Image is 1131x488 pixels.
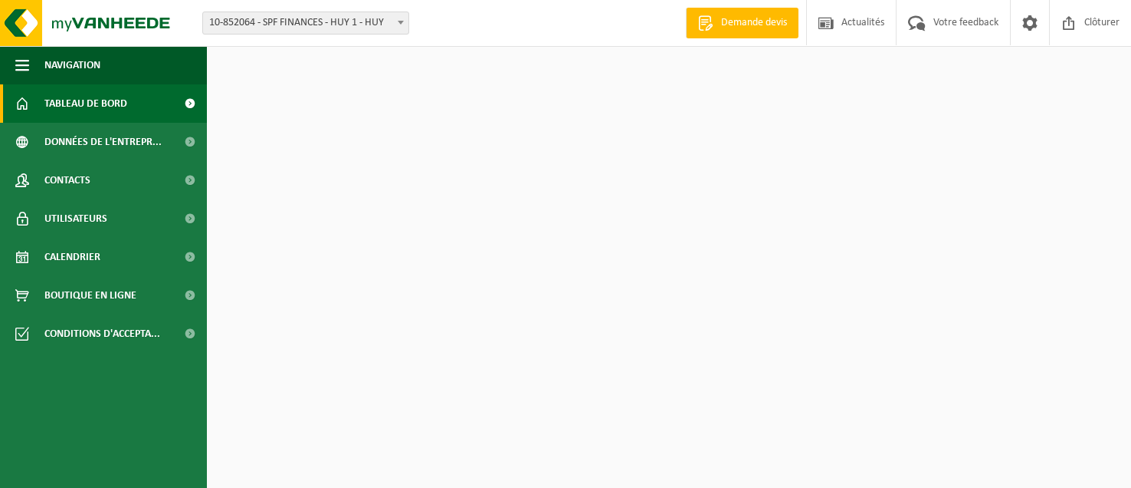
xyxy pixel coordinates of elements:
[44,238,100,276] span: Calendrier
[203,12,408,34] span: 10-852064 - SPF FINANCES - HUY 1 - HUY
[44,199,107,238] span: Utilisateurs
[44,161,90,199] span: Contacts
[44,46,100,84] span: Navigation
[717,15,791,31] span: Demande devis
[686,8,798,38] a: Demande devis
[44,315,160,353] span: Conditions d'accepta...
[44,276,136,315] span: Boutique en ligne
[202,12,409,35] span: 10-852064 - SPF FINANCES - HUY 1 - HUY
[44,123,162,161] span: Données de l'entrepr...
[44,84,127,123] span: Tableau de bord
